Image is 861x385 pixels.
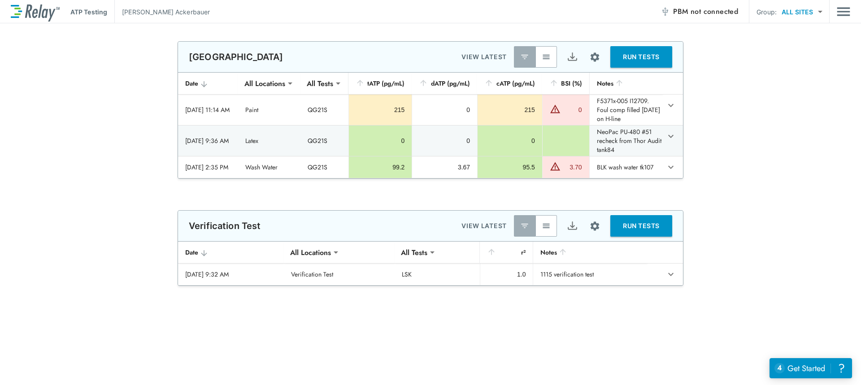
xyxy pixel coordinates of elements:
[657,3,742,21] button: PBM not connected
[485,163,535,172] div: 95.5
[238,74,291,92] div: All Locations
[356,136,405,145] div: 0
[583,45,607,69] button: Site setup
[487,247,526,258] div: r²
[757,7,777,17] p: Group:
[419,163,470,172] div: 3.67
[561,215,583,237] button: Export
[549,78,582,89] div: BSI (%)
[485,136,535,145] div: 0
[533,264,647,285] td: 1115 verification test
[610,46,672,68] button: RUN TESTS
[661,7,670,16] img: Offline Icon
[11,2,60,22] img: LuminUltra Relay
[395,243,434,261] div: All Tests
[185,105,231,114] div: [DATE] 11:14 AM
[185,270,277,279] div: [DATE] 9:32 AM
[300,74,339,92] div: All Tests
[589,221,600,232] img: Settings Icon
[663,160,678,175] button: expand row
[567,52,578,63] img: Export Icon
[563,163,582,172] div: 3.70
[284,243,337,261] div: All Locations
[542,221,551,230] img: View All
[356,105,405,114] div: 215
[178,73,238,95] th: Date
[550,161,561,172] img: Warning
[673,5,738,18] span: PBM
[284,264,395,285] td: Verification Test
[663,129,678,144] button: expand row
[597,78,656,89] div: Notes
[419,78,470,89] div: dATP (pg/mL)
[589,95,663,125] td: F5371x-005 I12709. Foul comp filled [DATE] on H-line
[561,46,583,68] button: Export
[485,105,535,114] div: 215
[589,125,663,156] td: NeoPac PU-480 #51 recheck from Thor Audit tank84
[461,52,507,62] p: VIEW LATEST
[589,52,600,63] img: Settings Icon
[356,163,405,172] div: 99.2
[563,105,582,114] div: 0
[178,242,284,264] th: Date
[178,73,683,178] table: sticky table
[663,98,678,113] button: expand row
[589,156,663,178] td: BLK wash water tk107
[610,215,672,237] button: RUN TESTS
[395,264,480,285] td: LSK
[487,270,526,279] div: 1.0
[185,136,231,145] div: [DATE] 9:36 AM
[691,6,738,17] span: not connected
[837,3,850,20] button: Main menu
[550,104,561,114] img: Warning
[238,156,300,178] td: Wash Water
[461,221,507,231] p: VIEW LATEST
[663,267,678,282] button: expand row
[520,52,529,61] img: Latest
[542,52,551,61] img: View All
[484,78,535,89] div: cATP (pg/mL)
[567,221,578,232] img: Export Icon
[189,52,283,62] p: [GEOGRAPHIC_DATA]
[238,95,300,125] td: Paint
[238,125,300,156] td: Latex
[300,125,348,156] td: QG21S
[178,242,683,286] table: sticky table
[583,214,607,238] button: Site setup
[70,7,107,17] p: ATP Testing
[770,358,852,378] iframe: Resource center
[300,95,348,125] td: QG21S
[300,156,348,178] td: QG21S
[540,247,639,258] div: Notes
[520,221,529,230] img: Latest
[189,221,261,231] p: Verification Test
[356,78,405,89] div: tATP (pg/mL)
[837,3,850,20] img: Drawer Icon
[419,136,470,145] div: 0
[419,105,470,114] div: 0
[185,163,231,172] div: [DATE] 2:35 PM
[122,7,210,17] p: [PERSON_NAME] Ackerbauer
